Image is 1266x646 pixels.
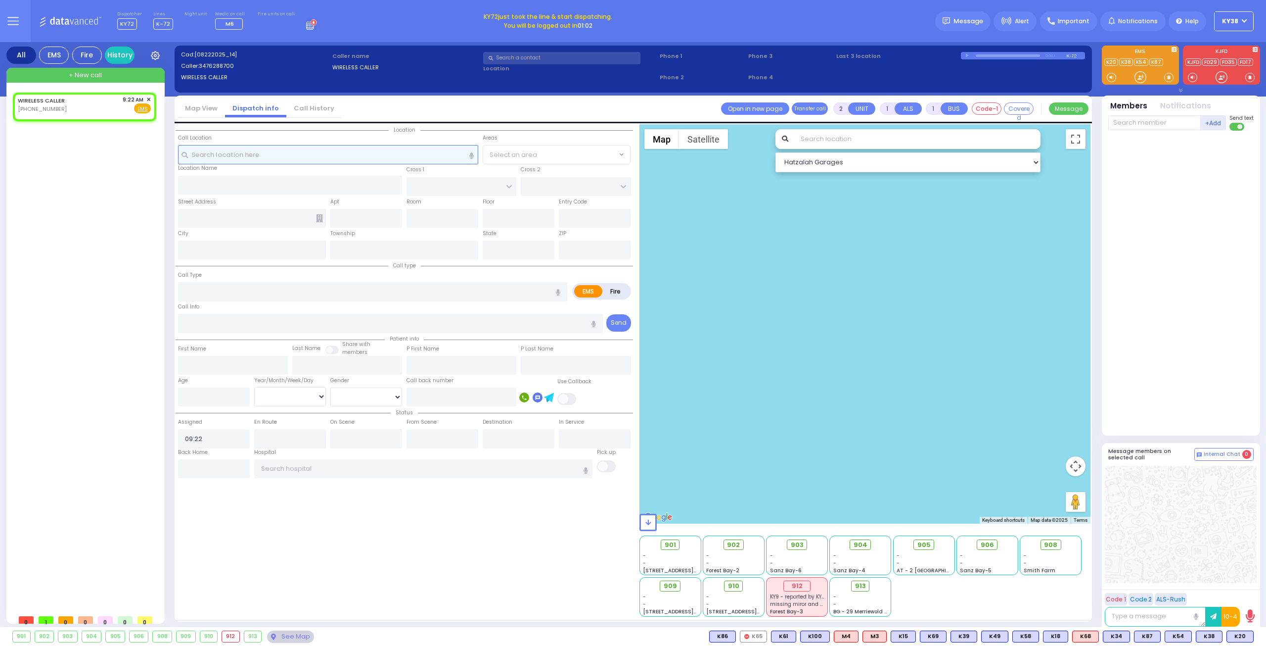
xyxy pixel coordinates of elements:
[254,459,593,478] input: Search hospital
[178,345,206,353] label: First Name
[178,418,202,426] label: Assigned
[1024,559,1027,567] span: -
[771,631,796,643] div: K61
[18,105,67,113] span: [PHONE_NUMBER]
[665,540,676,550] span: 901
[483,198,495,206] label: Floor
[642,511,675,524] img: Google
[1226,631,1254,643] div: BLS
[706,567,739,574] span: Forest Bay-2
[1072,631,1099,643] div: ALS
[78,616,93,624] span: 0
[181,50,329,59] label: Cad:
[800,631,830,643] div: K100
[184,11,207,17] label: Night unit
[643,608,736,615] span: [STREET_ADDRESS][PERSON_NAME]
[706,600,709,608] span: -
[490,150,537,160] span: Select an area
[342,348,367,356] span: members
[834,631,859,643] div: M4
[706,559,709,567] span: -
[286,103,342,113] a: Call History
[706,593,709,600] span: -
[770,559,773,567] span: -
[1134,631,1161,643] div: BLS
[254,377,326,385] div: Year/Month/Week/Day
[559,418,584,426] label: In Service
[1024,552,1027,559] span: -
[770,567,802,574] span: Sanz Bay-6
[178,377,188,385] label: Age
[69,70,102,80] span: + New call
[178,230,188,238] label: City
[181,62,329,70] label: Caller:
[330,418,355,426] label: On Scene
[222,631,239,642] div: 912
[679,129,728,149] button: Show satellite imagery
[199,62,234,70] span: 3476288700
[891,631,916,643] div: K15
[862,631,887,643] div: ALS
[834,631,859,643] div: ALS
[559,198,587,206] label: Entry Code
[960,559,963,567] span: -
[833,600,836,608] span: -
[728,581,739,591] span: 910
[117,18,137,30] span: KY72
[1110,100,1147,112] button: Members
[748,52,833,60] span: Phone 3
[1229,122,1245,132] label: Turn off text
[855,581,866,591] span: 913
[1160,100,1211,112] button: Notifications
[58,631,77,642] div: 903
[1149,58,1163,66] a: K87
[13,631,30,642] div: 901
[1165,631,1192,643] div: BLS
[483,418,512,426] label: Destination
[897,552,900,559] span: -
[721,102,789,115] a: Open in new page
[1119,58,1133,66] a: K38
[1201,115,1226,130] button: +Add
[1196,631,1222,643] div: BLS
[643,552,646,559] span: -
[407,345,439,353] label: P First Name
[1108,115,1201,130] input: Search member
[664,581,677,591] span: 909
[483,64,656,73] label: Location
[960,567,992,574] span: Sanz Bay-5
[19,616,34,624] span: 0
[391,409,418,416] span: Status
[407,198,421,206] label: Room
[385,335,424,343] span: Patient info
[178,448,208,456] label: Back Home
[1204,451,1240,458] span: Internal Chat
[1226,631,1254,643] div: K20
[18,97,65,104] a: WIRELESS CALLER
[644,129,679,149] button: Show street map
[660,73,745,82] span: Phone 2
[709,631,736,643] div: K86
[981,540,994,550] span: 906
[1238,58,1253,66] a: FD17
[744,634,749,639] img: red-radio-icon.svg
[709,631,736,643] div: BLS
[244,631,262,642] div: 913
[1155,593,1187,605] button: ALS-Rush
[225,103,286,113] a: Dispatch info
[6,47,36,64] div: All
[833,552,836,559] span: -
[891,631,916,643] div: BLS
[836,52,961,60] label: Last 3 location
[1220,58,1237,66] a: FD35
[1104,58,1118,66] a: K20
[578,21,592,30] span: 01:02
[178,198,216,206] label: Street Address
[953,16,983,26] span: Message
[943,17,950,25] img: message.svg
[574,285,603,298] label: EMS
[342,341,370,348] small: Share with
[254,448,276,456] label: Hospital
[388,262,421,269] span: Call type
[407,418,437,426] label: From Scene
